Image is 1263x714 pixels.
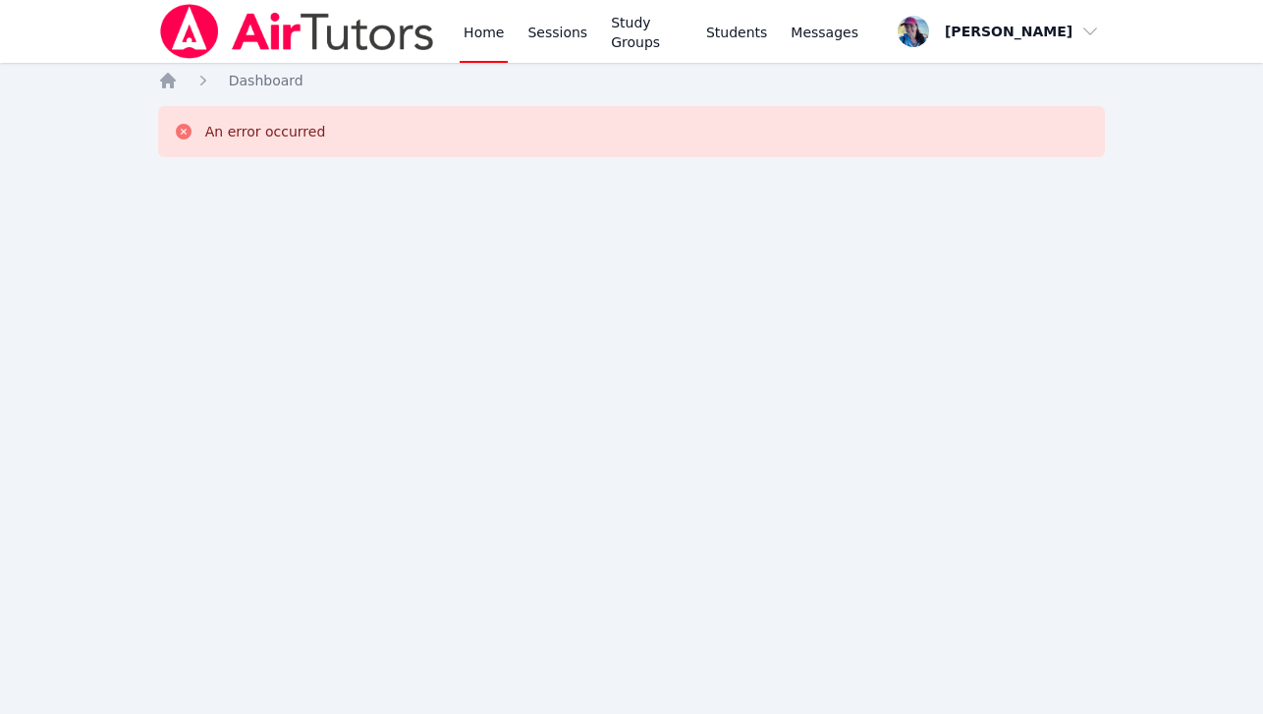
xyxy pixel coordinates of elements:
[229,71,303,90] a: Dashboard
[205,122,326,141] div: An error occurred
[158,4,436,59] img: Air Tutors
[229,73,303,88] span: Dashboard
[791,23,858,42] span: Messages
[158,71,1106,90] nav: Breadcrumb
